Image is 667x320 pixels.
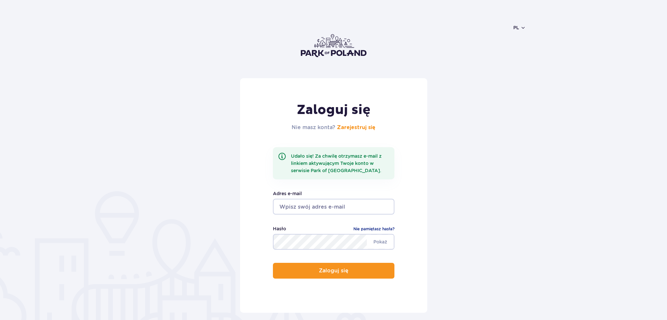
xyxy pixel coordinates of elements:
label: Hasło [273,225,286,232]
span: Pokaż [367,235,394,249]
p: Zaloguj się [319,268,348,274]
div: Udało się! Za chwilę otrzymasz e-mail z linkiem aktywującym Twoje konto w serwisie Park of [GEOGR... [273,147,394,179]
h1: Zaloguj się [292,102,375,118]
img: Park of Poland logo [301,34,367,57]
h2: Nie masz konta? [292,124,375,131]
button: Zaloguj się [273,263,394,279]
label: Adres e-mail [273,190,394,197]
a: Nie pamiętasz hasła? [353,226,394,232]
input: Wpisz swój adres e-mail [273,199,394,215]
button: pl [513,24,526,31]
a: Zarejestruj się [337,125,375,130]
